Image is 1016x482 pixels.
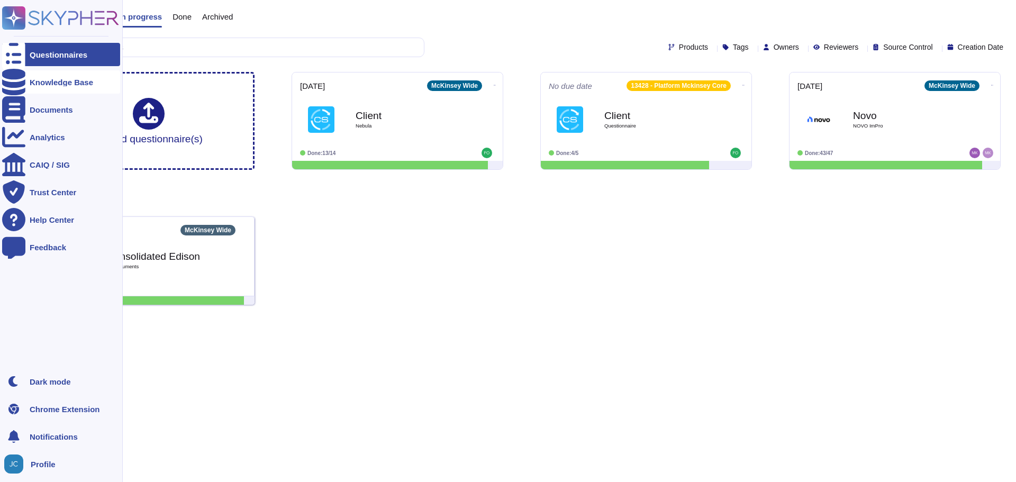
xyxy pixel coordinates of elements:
[969,148,980,158] img: user
[604,111,710,121] b: Client
[30,405,100,413] div: Chrome Extension
[549,82,592,90] span: No due date
[824,43,858,51] span: Reviewers
[30,78,93,86] div: Knowledge Base
[4,454,23,474] img: user
[627,80,731,91] div: 13428 - Platform Mckinsey Core
[2,98,120,121] a: Documents
[958,43,1003,51] span: Creation Date
[2,235,120,259] a: Feedback
[308,106,334,133] img: Logo
[307,150,335,156] span: Done: 13/14
[2,208,120,231] a: Help Center
[173,13,192,21] span: Done
[805,150,833,156] span: Done: 43/47
[356,123,461,129] span: Nebula
[2,125,120,149] a: Analytics
[733,43,749,51] span: Tags
[30,106,73,114] div: Documents
[30,161,70,169] div: CAIQ / SIG
[482,148,492,158] img: user
[202,13,233,21] span: Archived
[30,188,76,196] div: Trust Center
[30,133,65,141] div: Analytics
[107,251,213,261] b: Consolidated Edison
[2,70,120,94] a: Knowledge Base
[2,43,120,66] a: Questionnaires
[30,378,71,386] div: Dark mode
[30,433,78,441] span: Notifications
[107,264,213,269] span: 11 document s
[983,148,993,158] img: user
[180,225,235,235] div: McKinsey Wide
[30,51,87,59] div: Questionnaires
[853,111,959,121] b: Novo
[2,153,120,176] a: CAIQ / SIG
[805,106,832,133] img: Logo
[774,43,799,51] span: Owners
[2,452,31,476] button: user
[42,38,424,57] input: Search by keywords
[797,82,822,90] span: [DATE]
[924,80,979,91] div: McKinsey Wide
[95,98,203,144] div: Upload questionnaire(s)
[356,111,461,121] b: Client
[556,150,578,156] span: Done: 4/5
[300,82,325,90] span: [DATE]
[2,397,120,421] a: Chrome Extension
[679,43,708,51] span: Products
[2,180,120,204] a: Trust Center
[119,13,162,21] span: In progress
[31,460,56,468] span: Profile
[853,123,959,129] span: NOVO ImPro
[557,106,583,133] img: Logo
[30,243,66,251] div: Feedback
[30,216,74,224] div: Help Center
[883,43,932,51] span: Source Control
[730,148,741,158] img: user
[604,123,710,129] span: Questionnaire
[427,80,482,91] div: McKinsey Wide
